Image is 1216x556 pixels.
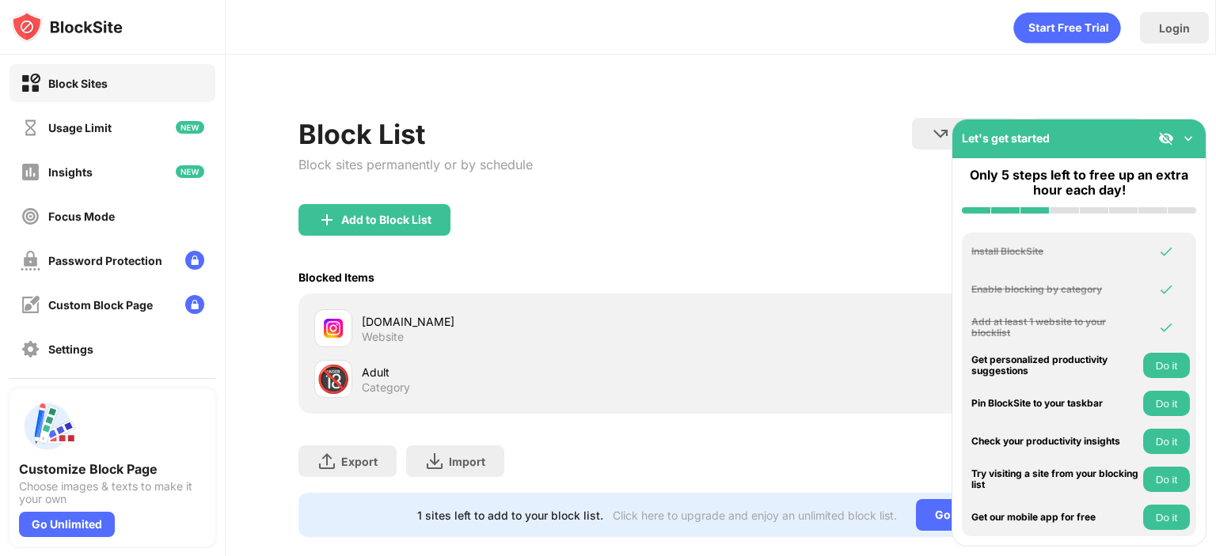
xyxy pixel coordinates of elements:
div: Go Unlimited [19,512,115,537]
button: Do it [1143,505,1190,530]
img: omni-check.svg [1158,320,1174,335]
div: Website [362,330,404,344]
div: Insights [48,165,93,179]
img: lock-menu.svg [185,295,204,314]
img: logo-blocksite.svg [11,11,123,43]
div: [DOMAIN_NAME] [362,313,720,330]
div: Go Unlimited [916,499,1024,531]
img: omni-check.svg [1158,244,1174,259]
button: Do it [1143,429,1190,454]
img: new-icon.svg [176,165,204,178]
div: Click here to upgrade and enjoy an unlimited block list. [613,509,897,522]
div: Focus Mode [48,210,115,223]
div: Usage Limit [48,121,112,134]
div: Pin BlockSite to your taskbar [971,398,1139,409]
div: Choose images & texts to make it your own [19,480,206,505]
button: Do it [1143,353,1190,378]
div: Only 5 steps left to free up an extra hour each day! [962,168,1196,198]
img: push-custom-page.svg [19,398,76,455]
img: new-icon.svg [176,121,204,134]
img: lock-menu.svg [185,251,204,270]
div: Block sites permanently or by schedule [298,157,533,172]
img: omni-setup-toggle.svg [1180,130,1196,146]
button: Do it [1143,391,1190,416]
div: Get our mobile app for free [971,512,1139,523]
img: time-usage-off.svg [21,118,40,138]
img: focus-off.svg [21,206,40,226]
img: password-protection-off.svg [21,251,40,270]
div: Custom Block Page [48,298,153,312]
div: Block List [298,118,533,150]
img: favicons [324,319,343,338]
div: Import [449,455,485,468]
div: Category [362,380,410,395]
div: Login [1159,21,1190,35]
div: Adult [362,364,720,380]
div: Let's get started [962,131,1050,145]
img: omni-check.svg [1158,282,1174,297]
img: eye-not-visible.svg [1158,130,1174,146]
img: block-on.svg [21,74,40,93]
div: Add to Block List [341,214,431,226]
div: Add at least 1 website to your blocklist [971,316,1139,339]
div: Customize Block Page [19,461,206,477]
button: Do it [1143,467,1190,492]
div: 1 sites left to add to your block list. [417,509,603,522]
div: Get personalized productivity suggestions [971,354,1139,377]
div: Export [341,455,378,468]
div: Block Sites [48,77,108,90]
div: Password Protection [48,254,162,267]
img: insights-off.svg [21,162,40,182]
div: 🔞 [317,363,350,395]
div: Install BlockSite [971,246,1139,257]
div: animation [1013,12,1121,43]
div: Settings [48,342,93,356]
div: Check your productivity insights [971,436,1139,447]
div: Enable blocking by category [971,284,1139,295]
img: customize-block-page-off.svg [21,295,40,315]
div: Try visiting a site from your blocking list [971,468,1139,491]
div: Blocked Items [298,270,374,284]
img: settings-off.svg [21,339,40,359]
